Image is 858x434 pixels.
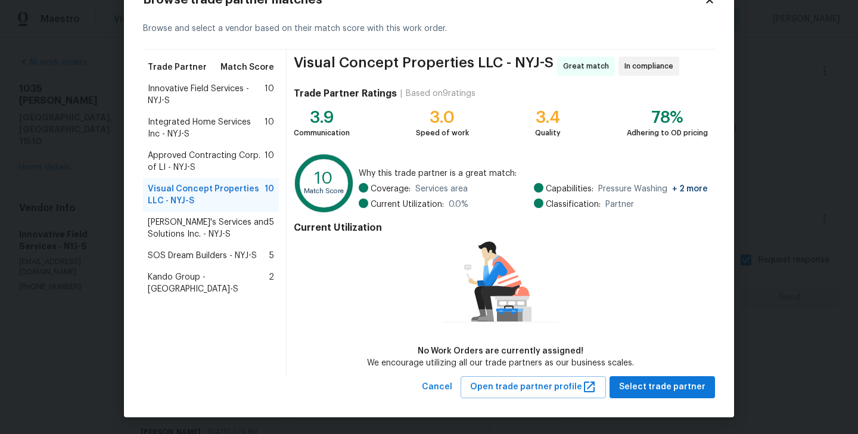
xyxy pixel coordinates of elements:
[367,357,634,369] div: We encourage utilizing all our trade partners as our business scales.
[269,250,274,262] span: 5
[294,127,350,139] div: Communication
[304,188,344,194] text: Match Score
[148,83,265,107] span: Innovative Field Services - NYJ-S
[148,150,265,173] span: Approved Contracting Corp. of LI - NYJ-S
[294,222,708,234] h4: Current Utilization
[627,127,708,139] div: Adhering to OD pricing
[535,127,561,139] div: Quality
[148,183,265,207] span: Visual Concept Properties LLC - NYJ-S
[619,380,705,395] span: Select trade partner
[265,150,274,173] span: 10
[148,271,269,295] span: Kando Group - [GEOGRAPHIC_DATA]-S
[359,168,708,179] span: Why this trade partner is a great match:
[371,199,444,210] span: Current Utilization:
[415,183,468,195] span: Services area
[422,380,452,395] span: Cancel
[148,250,257,262] span: SOS Dream Builders - NYJ-S
[265,116,274,140] span: 10
[294,57,554,76] span: Visual Concept Properties LLC - NYJ-S
[535,111,561,123] div: 3.4
[265,183,274,207] span: 10
[610,376,715,398] button: Select trade partner
[546,199,601,210] span: Classification:
[315,170,333,187] text: 10
[406,88,475,100] div: Based on 9 ratings
[397,88,406,100] div: |
[449,199,468,210] span: 0.0 %
[367,345,634,357] div: No Work Orders are currently assigned!
[416,111,469,123] div: 3.0
[546,183,593,195] span: Capabilities:
[269,271,274,295] span: 2
[470,380,596,395] span: Open trade partner profile
[624,60,678,72] span: In compliance
[417,376,457,398] button: Cancel
[563,60,614,72] span: Great match
[605,199,634,210] span: Partner
[269,216,274,240] span: 5
[416,127,469,139] div: Speed of work
[294,111,350,123] div: 3.9
[148,116,265,140] span: Integrated Home Services Inc - NYJ-S
[371,183,411,195] span: Coverage:
[627,111,708,123] div: 78%
[294,88,397,100] h4: Trade Partner Ratings
[461,376,606,398] button: Open trade partner profile
[143,8,715,49] div: Browse and select a vendor based on their match score with this work order.
[598,183,708,195] span: Pressure Washing
[148,61,207,73] span: Trade Partner
[672,185,708,193] span: + 2 more
[220,61,274,73] span: Match Score
[265,83,274,107] span: 10
[148,216,269,240] span: [PERSON_NAME]'s Services and Solutions Inc. - NYJ-S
